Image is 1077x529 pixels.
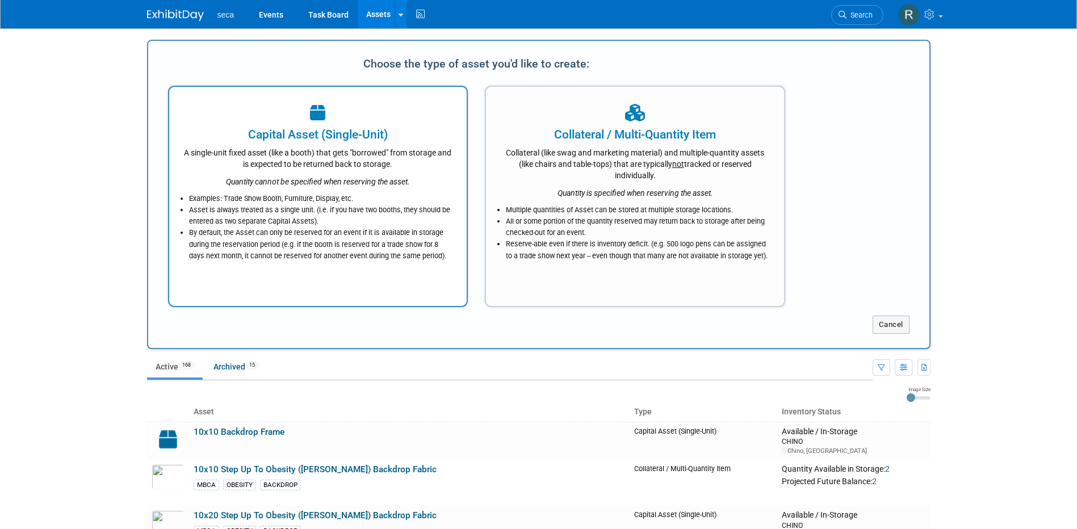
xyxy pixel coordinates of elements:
a: 10x10 Step Up To Obesity ([PERSON_NAME]) Backdrop Fabric [194,464,437,475]
span: 2 [872,477,877,486]
div: Available / In-Storage [782,427,925,437]
img: ExhibitDay [147,10,204,21]
div: A single-unit fixed asset (like a booth) that gets "borrowed" from storage and is expected to be ... [183,143,453,170]
a: 10x10 Backdrop Frame [194,427,284,437]
li: Examples: Trade Show Booth, Furniture, Display, etc. [189,193,453,204]
span: 2 [885,464,890,473]
td: Capital Asset (Single-Unit) [630,422,777,460]
span: 15 [246,361,258,370]
span: not [672,159,684,169]
li: By default, the Asset can only be reserved for an event if it is available in storage during the ... [189,227,453,261]
div: CHINO [782,436,925,446]
span: 168 [179,361,194,370]
a: Archived15 [205,356,267,377]
button: Cancel [873,316,910,334]
div: Collateral / Multi-Quantity Item [500,126,770,143]
span: Search [846,11,873,19]
th: Asset [189,402,630,422]
th: Type [630,402,777,422]
li: Multiple quantities of Asset can be stored at multiple storage locations. [506,204,770,216]
i: Quantity cannot be specified when reserving the asset. [226,177,410,186]
img: Capital-Asset-Icon-2.png [152,427,185,452]
a: Active168 [147,356,203,377]
div: Projected Future Balance: [782,475,925,487]
div: Available / In-Storage [782,510,925,520]
li: Asset is always treated as a single unit. (i.e. if you have two booths, they should be entered as... [189,204,453,227]
li: All or some portion of the quantity reserved may return back to storage after being checked-out f... [506,216,770,238]
div: MBCA [194,480,219,490]
i: Quantity is specified when reserving the asset. [558,188,713,198]
div: OBESITY [223,480,256,490]
td: Collateral / Multi-Quantity Item [630,460,777,506]
div: Choose the type of asset you'd like to create: [168,53,786,74]
div: Image Size [907,386,931,393]
div: Chino, [GEOGRAPHIC_DATA] [782,447,925,455]
a: 10x20 Step Up To Obesity ([PERSON_NAME]) Backdrop Fabric [194,510,437,520]
div: Collateral (like swag and marketing material) and multiple-quantity assets (like chairs and table... [500,143,770,181]
span: seca [217,10,234,19]
a: Search [831,5,883,25]
div: Quantity Available in Storage: [782,464,925,475]
div: Capital Asset (Single-Unit) [183,126,453,143]
div: BACKDROP [260,480,301,490]
li: Reserve-able even if there is inventory deficit. (e.g. 500 logo pens can be assigned to a trade s... [506,238,770,261]
img: Rachel Jordan [898,4,920,26]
